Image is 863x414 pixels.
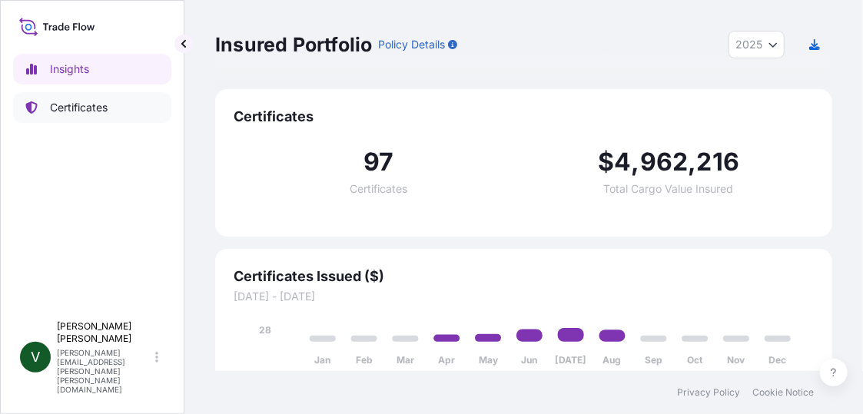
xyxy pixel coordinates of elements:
tspan: Apr [438,355,455,366]
tspan: Mar [397,355,414,366]
a: Cookie Notice [752,386,814,399]
tspan: Sep [645,355,662,366]
span: 216 [697,150,740,174]
tspan: Jan [314,355,330,366]
p: [PERSON_NAME] [PERSON_NAME] [57,320,152,345]
tspan: Oct [687,355,703,366]
tspan: Nov [728,355,746,366]
span: Certificates [234,108,814,126]
tspan: [DATE] [555,355,586,366]
span: V [31,349,40,365]
p: Insights [50,61,89,77]
p: [PERSON_NAME][EMAIL_ADDRESS][PERSON_NAME][PERSON_NAME][DOMAIN_NAME] [57,348,152,394]
p: Certificates [50,100,108,115]
tspan: May [479,355,499,366]
tspan: Feb [356,355,373,366]
span: 4 [614,150,631,174]
a: Privacy Policy [677,386,740,399]
span: Certificates Issued ($) [234,267,814,286]
span: [DATE] - [DATE] [234,289,814,304]
span: 962 [640,150,689,174]
button: Year Selector [729,31,785,58]
span: , [688,150,696,174]
p: Insured Portfolio [215,32,372,57]
tspan: 28 [259,324,271,336]
p: Policy Details [378,37,445,52]
a: Certificates [13,92,171,123]
a: Insights [13,54,171,84]
span: $ [598,150,614,174]
span: Total Cargo Value Insured [604,184,734,194]
span: 97 [363,150,393,174]
tspan: Jun [522,355,538,366]
tspan: Dec [769,355,787,366]
tspan: Aug [603,355,622,366]
span: Certificates [350,184,407,194]
span: , [632,150,640,174]
span: 2025 [735,37,762,52]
